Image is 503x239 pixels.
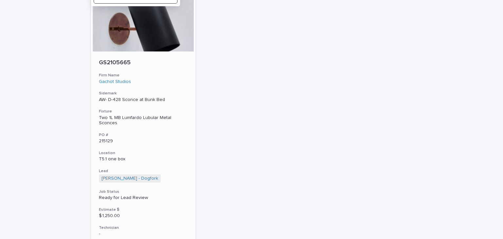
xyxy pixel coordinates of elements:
div: Two 1L MB Lumfardo Lubular Metal Sconces [99,115,188,126]
h3: PO # [99,132,188,138]
p: T5.1 one box [99,156,188,162]
p: - [99,231,188,237]
h3: Job Status [99,189,188,194]
p: 215129 [99,138,188,144]
p: GS2105665 [99,59,188,67]
p: Ready for Lead Review [99,195,188,201]
h3: Estimate $ [99,207,188,212]
h3: Location [99,150,188,156]
p: $ 1,250.00 [99,213,188,219]
h3: Firm Name [99,73,188,78]
a: Gachot Studios [99,79,131,85]
h3: Fixture [99,109,188,114]
h3: Lead [99,169,188,174]
p: AW- D-428 Sconce at Bunk Bed [99,97,188,103]
h3: Sidemark [99,91,188,96]
a: [PERSON_NAME] - Dogfork [102,176,158,181]
h3: Technician [99,225,188,230]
